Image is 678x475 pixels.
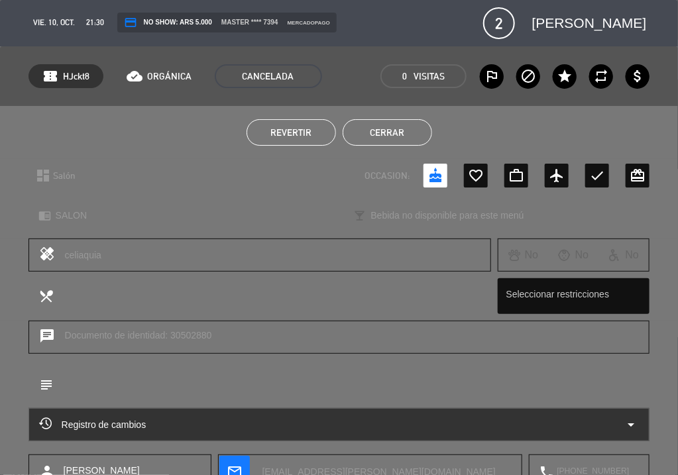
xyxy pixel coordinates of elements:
i: dashboard [35,168,51,184]
i: outlined_flag [484,68,500,84]
button: Revertir [247,119,336,146]
i: chrome_reader_mode [38,209,51,222]
i: arrow_drop_down [623,417,639,433]
span: NO SHOW: ARS 5.000 [124,16,212,29]
i: airplanemode_active [549,168,565,184]
span: HJckt8 [63,69,89,84]
div: No [549,246,599,264]
div: No [498,246,549,264]
span: Registro de cambios [39,417,146,433]
i: chat [39,328,55,346]
span: mercadopago [288,19,330,27]
span: Revertir [270,127,311,138]
i: favorite_border [468,168,484,184]
span: ORGÁNICA [147,69,192,84]
i: healing [39,246,55,264]
span: 2 [483,7,515,39]
i: local_bar [354,209,367,222]
div: No [598,246,649,264]
i: cake [427,168,443,184]
button: Cerrar [343,119,432,146]
span: SALON [56,208,87,223]
span: 21:30 [86,17,104,30]
span: Bebida no disponible para este menú [371,208,524,223]
span: confirmation_number [42,68,58,84]
i: card_giftcard [630,168,646,184]
span: vie. 10, oct. [33,17,75,30]
span: 0 [402,69,407,84]
i: work_outline [508,168,524,184]
i: attach_money [630,68,646,84]
em: Visitas [414,69,445,84]
span: Salón [53,168,76,184]
i: star [557,68,573,84]
i: block [520,68,536,84]
div: Documento de identidad: 30502880 [28,321,650,354]
i: local_dining [38,288,53,303]
span: CANCELADA [215,64,322,88]
span: [PERSON_NAME] [532,12,647,34]
i: credit_card [124,16,137,29]
i: cloud_done [127,68,142,84]
span: OCCASION: [365,168,410,184]
i: subject [38,377,53,392]
i: check [589,168,605,184]
i: repeat [593,68,609,84]
div: celiaquia [65,246,481,264]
